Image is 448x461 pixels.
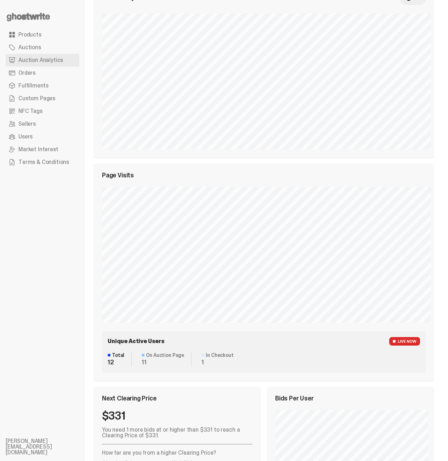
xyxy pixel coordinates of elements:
[18,159,69,165] span: Terms & Conditions
[142,359,184,365] dd: 11
[6,105,79,118] a: NFC Tags
[6,28,79,41] a: Products
[102,450,253,456] p: How far are you from a higher Clearing Price?
[18,57,63,63] span: Auction Analytics
[6,130,79,143] a: Users
[202,359,233,365] dd: 1
[6,41,79,54] a: Auctions
[6,438,91,455] li: [PERSON_NAME][EMAIL_ADDRESS][DOMAIN_NAME]
[6,67,79,79] a: Orders
[6,92,79,105] a: Custom Pages
[18,147,58,152] span: Market Interest
[18,45,41,50] span: Auctions
[108,338,165,344] span: Unique Active Users
[6,79,79,92] a: Fulfillments
[18,83,49,89] span: Fulfillments
[102,395,157,402] span: Next Clearing Price
[6,143,79,156] a: Market Interest
[18,70,35,76] span: Orders
[102,172,134,178] span: Page Visits
[18,32,41,38] span: Products
[275,395,314,402] span: Bids Per User
[108,359,124,365] dd: 12
[142,353,184,358] dt: On Auction Page
[18,134,33,140] span: Users
[202,353,233,358] dt: In Checkout
[18,121,36,127] span: Sellers
[102,427,253,438] p: You need 1 more bids at or higher than $331 to reach a Clearing Price of $331.
[18,108,42,114] span: NFC Tags
[108,353,124,358] dt: Total
[102,410,253,421] div: $331
[6,118,79,130] a: Sellers
[18,96,55,101] span: Custom Pages
[389,337,420,346] span: LIVE NOW
[6,156,79,169] a: Terms & Conditions
[6,54,79,67] a: Auction Analytics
